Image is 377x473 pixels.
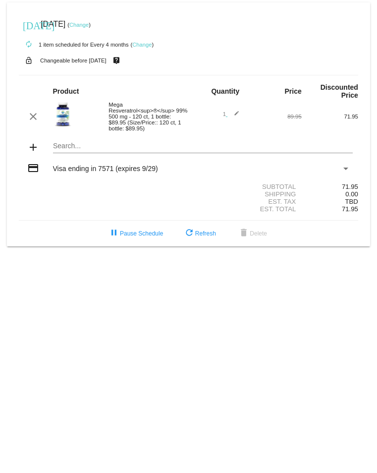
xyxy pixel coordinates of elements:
[131,42,154,48] small: ( )
[188,198,301,205] div: Est. Tax
[223,111,240,117] span: 1
[23,54,35,67] mat-icon: lock_open
[321,83,358,99] strong: Discounted Price
[53,165,158,173] span: Visa ending in 7571 (expires 9/29)
[345,198,358,205] span: TBD
[104,102,188,131] div: Mega Resveratrol<sup>®</sup> 99% 500 mg - 120 ct, 1 bottle: $89.95 (Size/Price:: 120 ct, 1 bottle...
[110,54,122,67] mat-icon: live_help
[40,58,107,63] small: Changeable before [DATE]
[238,230,267,237] span: Delete
[53,165,350,173] mat-select: Payment Method
[27,141,39,153] mat-icon: add
[100,225,171,242] button: Pause Schedule
[188,205,301,213] div: Est. Total
[245,114,302,119] div: 89.95
[23,39,35,51] mat-icon: autorenew
[23,19,35,31] mat-icon: [DATE]
[342,205,358,213] span: 71.95
[227,111,239,122] mat-icon: edit
[230,225,275,242] button: Delete
[53,87,79,95] strong: Product
[132,42,152,48] a: Change
[211,87,239,95] strong: Quantity
[238,228,250,239] mat-icon: delete
[67,22,91,28] small: ( )
[27,162,39,174] mat-icon: credit_card
[302,183,358,190] div: 71.95
[302,114,358,119] div: 71.95
[53,102,73,130] img: MEGA-500-BOTTLE-NEW.jpg
[345,190,358,198] span: 0.00
[108,228,120,239] mat-icon: pause
[27,111,39,122] mat-icon: clear
[175,225,224,242] button: Refresh
[19,42,129,48] small: 1 item scheduled for Every 4 months
[188,190,301,198] div: Shipping
[285,87,302,95] strong: Price
[108,230,163,237] span: Pause Schedule
[188,183,301,190] div: Subtotal
[183,230,216,237] span: Refresh
[53,142,353,150] input: Search...
[69,22,89,28] a: Change
[183,228,195,239] mat-icon: refresh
